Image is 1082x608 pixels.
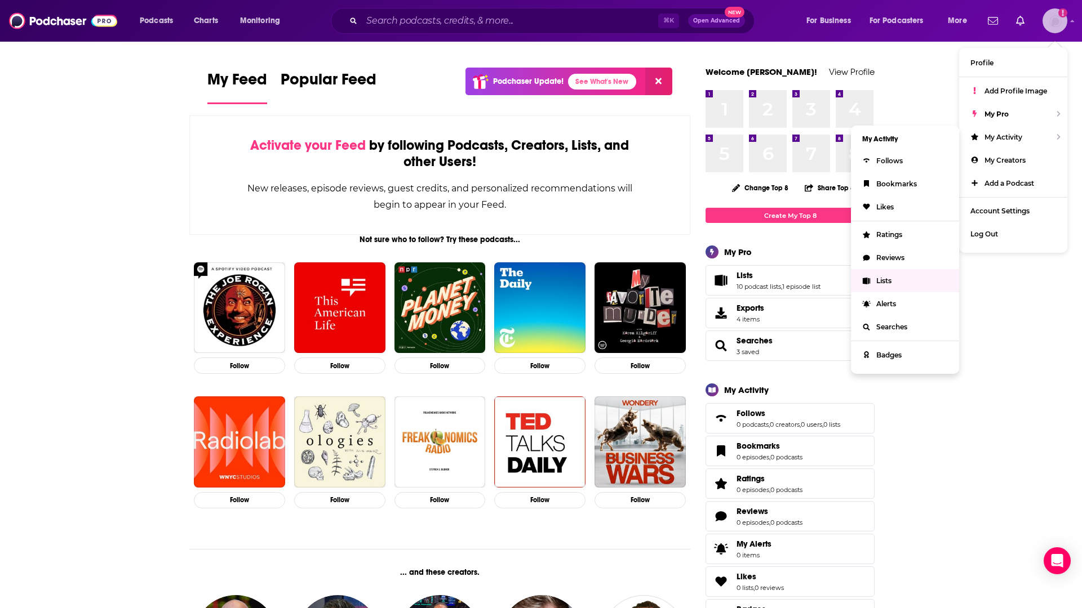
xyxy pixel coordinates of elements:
input: Search podcasts, credits, & more... [362,12,658,30]
button: Follow [595,357,686,374]
span: , [781,283,782,290]
a: Reviews [709,508,732,524]
a: 0 episodes [737,453,769,461]
a: My Feed [207,70,267,104]
button: Follow [194,492,285,508]
a: Follows [709,410,732,426]
a: Reviews [737,506,802,516]
a: Welcome [PERSON_NAME]! [706,66,817,77]
a: Lists [737,270,821,280]
button: Follow [294,492,385,508]
span: Ratings [737,473,765,484]
span: Exports [709,305,732,321]
span: My Activity [985,133,1022,141]
a: Ratings [737,473,802,484]
span: ⌘ K [658,14,679,28]
button: Follow [595,492,686,508]
img: Planet Money [394,262,486,354]
div: by following Podcasts, Creators, Lists, and other Users! [246,137,633,170]
span: Account Settings [970,207,1030,215]
button: Follow [494,492,586,508]
a: 3 saved [737,348,759,356]
a: 0 lists [737,584,753,592]
span: For Business [806,13,851,29]
a: 0 podcasts [770,518,802,526]
a: Add Profile Image [959,79,1067,102]
a: Freakonomics Radio [394,396,486,488]
a: Create My Top 8 [706,208,875,223]
img: This American Life [294,262,385,354]
div: Open Intercom Messenger [1044,547,1071,574]
span: Ratings [706,468,875,499]
a: Searches [709,338,732,354]
a: My Creators [959,149,1067,172]
a: Add a Podcast [959,172,1067,195]
button: Follow [294,357,385,374]
span: Searches [737,336,773,346]
span: Likes [737,571,756,582]
p: Podchaser Update! [493,77,564,86]
span: Profile [970,59,994,67]
span: Bookmarks [737,441,780,451]
span: Popular Feed [281,70,376,96]
button: Follow [394,492,486,508]
span: Exports [737,303,764,313]
a: Lists [709,272,732,288]
button: Open AdvancedNew [688,14,745,28]
img: Podchaser - Follow, Share and Rate Podcasts [9,10,117,32]
a: 0 podcasts [737,421,769,428]
a: Charts [187,12,225,30]
button: Follow [194,357,285,374]
span: My Pro [985,110,1009,118]
a: Bookmarks [709,443,732,459]
span: , [769,518,770,526]
a: Business Wars [595,396,686,488]
span: Follows [737,408,765,418]
img: TED Talks Daily [494,396,586,488]
a: Exports [706,298,875,328]
span: , [769,421,770,428]
a: See What's New [568,74,636,90]
img: Ologies with Alie Ward [294,396,385,488]
span: For Podcasters [870,13,924,29]
span: My Alerts [737,539,771,549]
span: , [769,486,770,494]
span: , [753,584,755,592]
button: open menu [862,12,940,30]
a: 0 users [801,421,822,428]
div: ... and these creators. [189,567,690,577]
a: Show notifications dropdown [1012,11,1029,30]
span: Open Advanced [693,18,740,24]
span: New [725,7,745,17]
span: Charts [194,13,218,29]
span: Add Profile Image [985,87,1047,95]
span: Activate your Feed [250,137,366,154]
img: The Joe Rogan Experience [194,262,285,354]
span: Log Out [970,230,998,238]
span: Bookmarks [706,436,875,466]
a: Radiolab [194,396,285,488]
button: Show profile menu [1043,8,1067,33]
a: 0 episodes [737,486,769,494]
a: Ratings [709,476,732,491]
a: Popular Feed [281,70,376,104]
button: Change Top 8 [725,181,795,195]
span: My Feed [207,70,267,96]
button: open menu [940,12,981,30]
button: Follow [394,357,486,374]
img: My Favorite Murder with Karen Kilgariff and Georgia Hardstark [595,262,686,354]
a: The Daily [494,262,586,354]
a: 1 episode list [782,283,821,290]
span: Reviews [737,506,768,516]
a: 0 reviews [755,584,784,592]
a: 0 podcasts [770,453,802,461]
span: Add a Podcast [985,179,1034,187]
span: More [948,13,967,29]
a: 10 podcast lists [737,283,781,290]
span: Searches [706,330,875,361]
